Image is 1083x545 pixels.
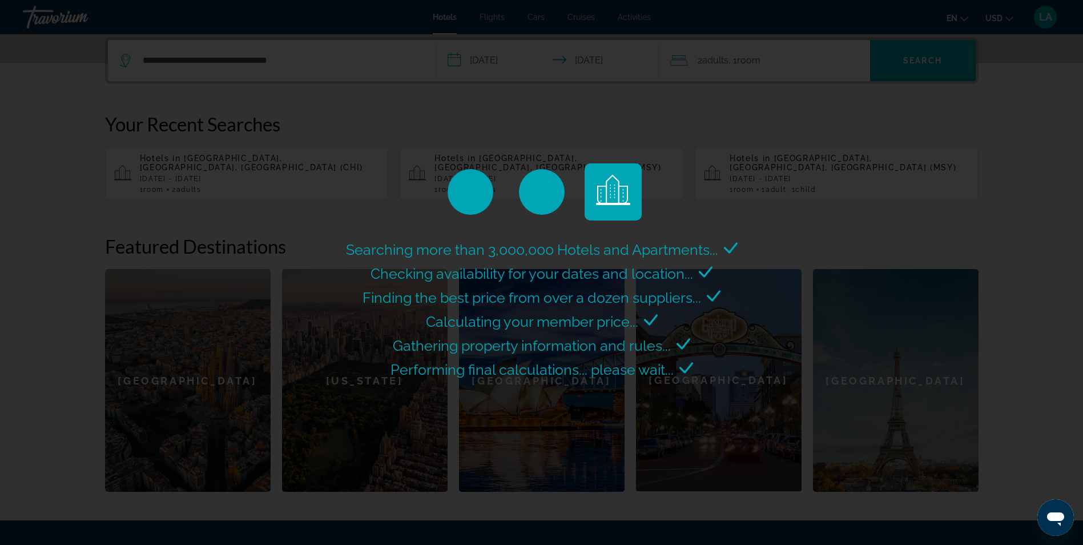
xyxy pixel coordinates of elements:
span: Searching more than 3,000,000 Hotels and Apartments... [346,241,718,258]
iframe: Button to launch messaging window [1037,499,1074,536]
span: Calculating your member price... [426,313,638,330]
span: Checking availability for your dates and location... [371,265,693,282]
span: Gathering property information and rules... [393,337,671,354]
span: Performing final calculations... please wait... [390,361,674,378]
span: Finding the best price from over a dozen suppliers... [363,289,701,306]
